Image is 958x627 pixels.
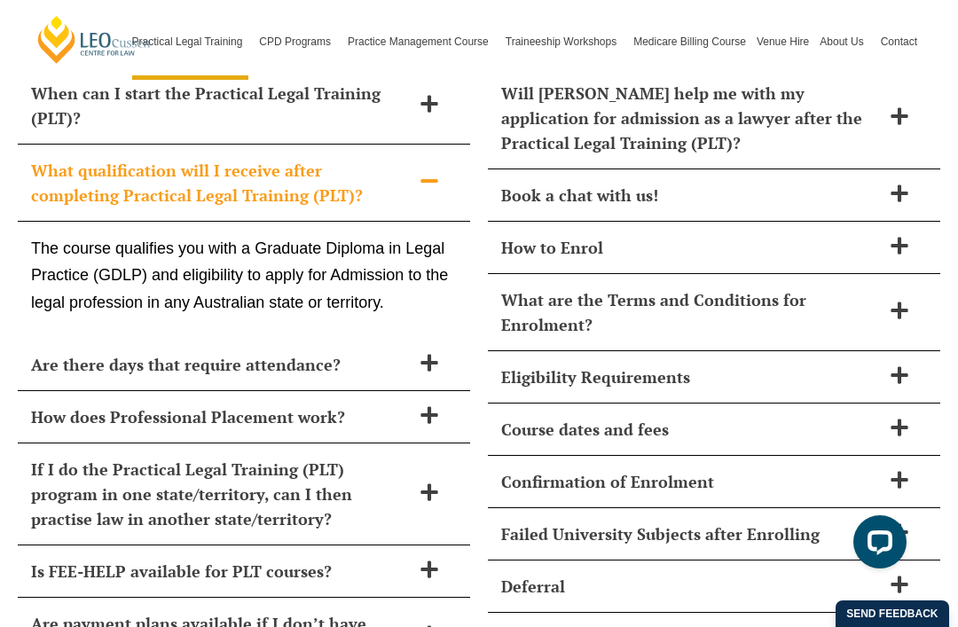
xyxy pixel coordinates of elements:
[31,404,411,429] h2: How does Professional Placement work?
[31,235,457,317] p: The course qualifies you with a Graduate Diploma in Legal Practice (GDLP) and eligibility to appl...
[751,4,814,80] a: Venue Hire
[500,4,628,80] a: Traineeship Workshops
[628,4,751,80] a: Medicare Billing Course
[31,81,411,130] h2: When can I start the Practical Legal Training (PLT)?
[814,4,875,80] a: About Us
[501,235,881,260] h2: How to Enrol
[501,81,881,155] h2: Will [PERSON_NAME] help me with my application for admission as a lawyer after the Practical Lega...
[31,559,411,584] h2: Is FEE-HELP available for PLT courses?
[501,469,881,494] h2: Confirmation of Enrolment
[501,417,881,442] h2: Course dates and fees
[254,4,342,80] a: CPD Programs
[31,158,411,208] h2: What qualification will I receive after completing Practical Legal Training (PLT)?
[31,457,411,531] h2: If I do the Practical Legal Training (PLT) program in one state/territory, can I then practise la...
[35,14,153,65] a: [PERSON_NAME] Centre for Law
[839,508,914,583] iframe: LiveChat chat widget
[31,352,411,377] h2: Are there days that require attendance?
[501,521,881,546] h2: Failed University Subjects after Enrolling
[501,574,881,599] h2: Deferral
[876,4,923,80] a: Contact
[127,4,255,80] a: Practical Legal Training
[501,183,881,208] h2: Book a chat with us!
[501,364,881,389] h2: Eligibility Requirements
[501,287,881,337] h2: What are the Terms and Conditions for Enrolment?
[342,4,500,80] a: Practice Management Course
